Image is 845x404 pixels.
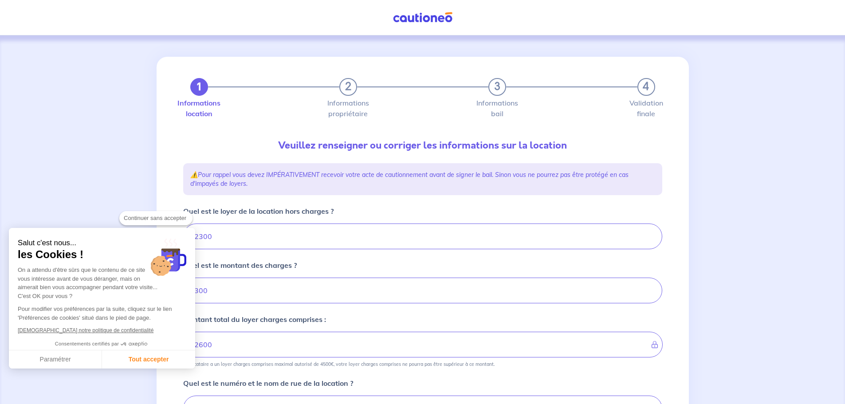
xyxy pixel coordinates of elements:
[124,214,188,223] span: Continuer sans accepter
[389,12,456,23] img: Cautioneo
[18,327,153,333] a: [DEMOGRAPHIC_DATA] notre politique de confidentialité
[488,99,506,117] label: Informations bail
[183,378,353,388] p: Quel est le numéro et le nom de rue de la location ?
[190,171,629,188] em: Pour rappel vous devez IMPÉRATIVEMENT recevoir votre acte de cautionnement avant de signer le bai...
[119,211,193,225] button: Continuer sans accepter
[183,361,495,367] p: Le locataire a un loyer charges comprises maximal autorisé de 4500€, votre loyer charges comprise...
[190,78,208,96] button: 1
[183,138,662,153] p: Veuillez renseigner ou corriger les informations sur la location
[18,266,186,300] div: On a attendu d'être sûrs que le contenu de ce site vous intéresse avant de vous déranger, mais on...
[190,99,208,117] label: Informations location
[190,170,655,188] p: ⚠️
[51,338,153,350] button: Consentements certifiés par
[339,99,357,117] label: Informations propriétaire
[18,248,186,261] span: les Cookies !
[102,350,195,369] button: Tout accepter
[183,260,297,271] p: Quel est le montant des charges ?
[18,239,186,248] small: Salut c'est nous...
[183,206,334,216] p: Quel est le loyer de la location hors charges ?
[121,331,147,357] svg: Axeptio
[55,341,119,346] span: Consentements certifiés par
[183,314,326,325] p: Montant total du loyer charges comprises :
[9,350,102,369] button: Paramétrer
[18,305,186,322] p: Pour modifier vos préférences par la suite, cliquez sur le lien 'Préférences de cookies' situé da...
[637,99,655,117] label: Validation finale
